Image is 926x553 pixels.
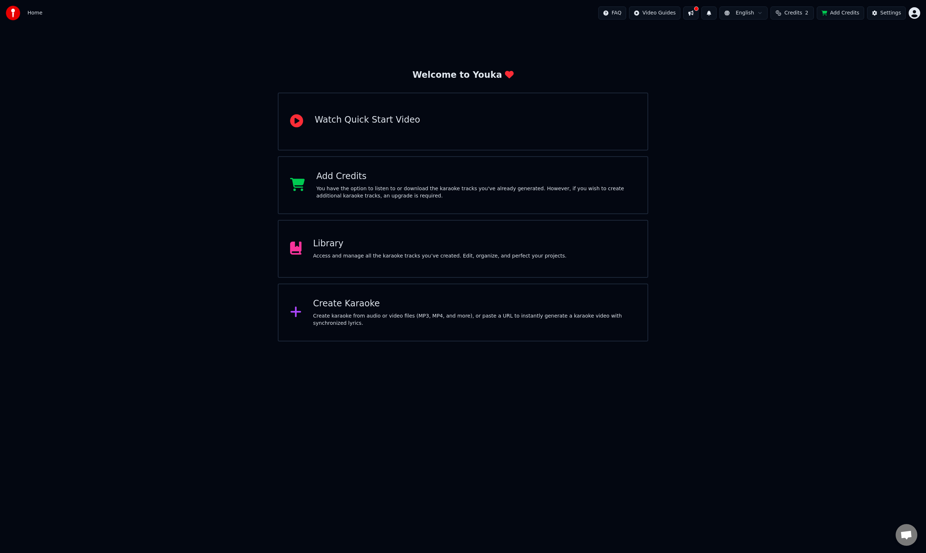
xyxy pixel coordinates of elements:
[317,185,636,200] div: You have the option to listen to or download the karaoke tracks you've already generated. However...
[6,6,20,20] img: youka
[629,7,680,20] button: Video Guides
[27,9,42,17] span: Home
[315,114,420,126] div: Watch Quick Start Video
[817,7,864,20] button: Add Credits
[805,9,808,17] span: 2
[313,312,636,327] div: Create karaoke from audio or video files (MP3, MP4, and more), or paste a URL to instantly genera...
[770,7,814,20] button: Credits2
[317,171,636,182] div: Add Credits
[313,252,567,260] div: Access and manage all the karaoke tracks you’ve created. Edit, organize, and perfect your projects.
[412,69,514,81] div: Welcome to Youka
[784,9,802,17] span: Credits
[313,298,636,310] div: Create Karaoke
[896,524,917,546] div: Open chat
[313,238,567,250] div: Library
[598,7,626,20] button: FAQ
[27,9,42,17] nav: breadcrumb
[880,9,901,17] div: Settings
[867,7,906,20] button: Settings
